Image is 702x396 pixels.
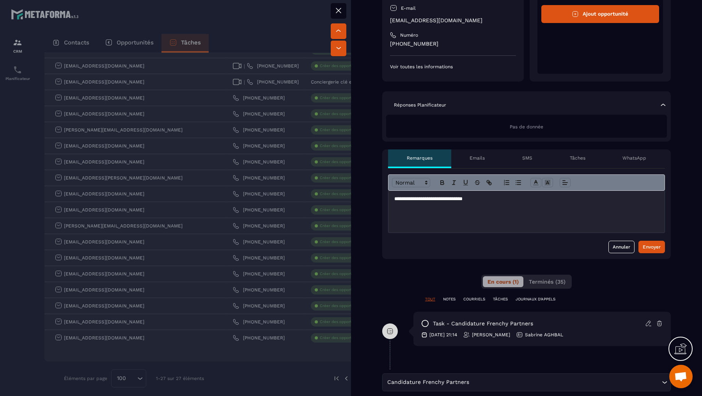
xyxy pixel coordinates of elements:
p: Emails [470,155,485,161]
div: Ouvrir le chat [669,365,693,388]
p: TÂCHES [493,297,508,302]
p: Sabrine AGHBAL [525,332,563,338]
p: [DATE] 21:14 [429,332,457,338]
p: JOURNAUX D'APPELS [516,297,555,302]
p: TOUT [425,297,435,302]
p: WhatsApp [622,155,646,161]
span: En cours (1) [487,279,519,285]
p: [PHONE_NUMBER] [390,40,516,48]
p: [EMAIL_ADDRESS][DOMAIN_NAME] [390,17,516,24]
p: task - Candidature Frenchy Partners [433,320,533,327]
input: Search for option [471,378,660,387]
p: Numéro [400,32,418,38]
span: Pas de donnée [510,124,543,130]
p: Remarques [407,155,433,161]
button: Envoyer [638,241,665,253]
p: E-mail [401,5,416,11]
p: Voir toutes les informations [390,64,516,70]
span: Terminés (35) [529,279,565,285]
p: COURRIELS [463,297,485,302]
div: Search for option [382,373,671,391]
p: Réponses Planificateur [394,102,446,108]
button: Ajout opportunité [541,5,659,23]
button: Terminés (35) [524,276,570,287]
p: Tâches [570,155,585,161]
span: Candidature Frenchy Partners [385,378,471,387]
button: En cours (1) [483,276,523,287]
div: Envoyer [643,243,661,251]
p: SMS [522,155,532,161]
p: NOTES [443,297,456,302]
button: Annuler [608,241,635,253]
p: [PERSON_NAME] [472,332,510,338]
